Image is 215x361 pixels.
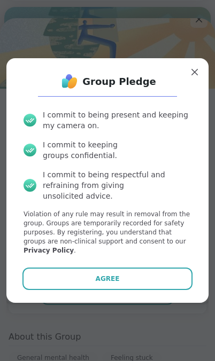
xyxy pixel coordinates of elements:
[82,74,156,89] h1: Group Pledge
[43,139,191,161] div: I commit to keeping groups confidential.
[59,71,80,92] img: ShareWell Logo
[24,210,191,255] p: Violation of any rule may result in removal from the group. Groups are temporarily recorded for s...
[43,169,191,201] div: I commit to being respectful and refraining from giving unsolicited advice.
[43,109,191,131] div: I commit to being present and keeping my camera on.
[22,268,192,290] button: Agree
[24,247,74,254] a: Privacy Policy
[96,274,120,284] span: Agree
